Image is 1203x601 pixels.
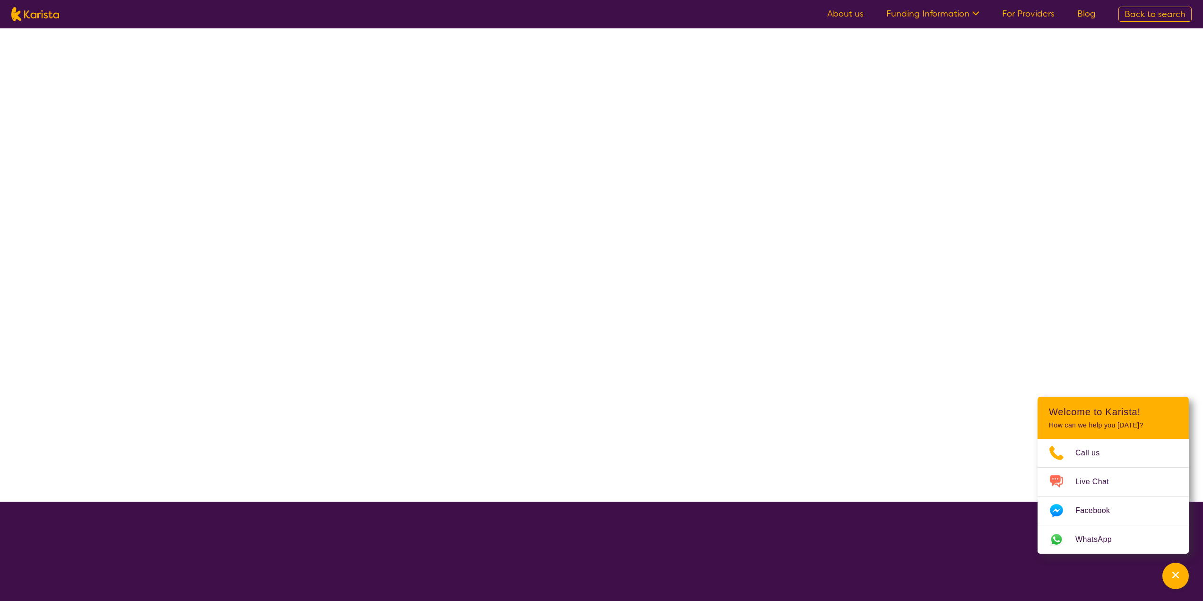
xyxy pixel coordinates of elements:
ul: Choose channel [1038,439,1189,554]
a: Funding Information [886,8,979,19]
a: Back to search [1118,7,1192,22]
a: For Providers [1002,8,1055,19]
div: Channel Menu [1038,397,1189,554]
p: How can we help you [DATE]? [1049,421,1177,429]
h2: Welcome to Karista! [1049,406,1177,418]
a: About us [827,8,864,19]
img: Karista logo [11,7,59,21]
a: Web link opens in a new tab. [1038,525,1189,554]
span: Facebook [1075,504,1121,518]
span: Call us [1075,446,1111,460]
span: Back to search [1125,9,1186,20]
a: Blog [1077,8,1096,19]
span: WhatsApp [1075,532,1123,547]
button: Channel Menu [1162,563,1189,589]
span: Live Chat [1075,475,1120,489]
